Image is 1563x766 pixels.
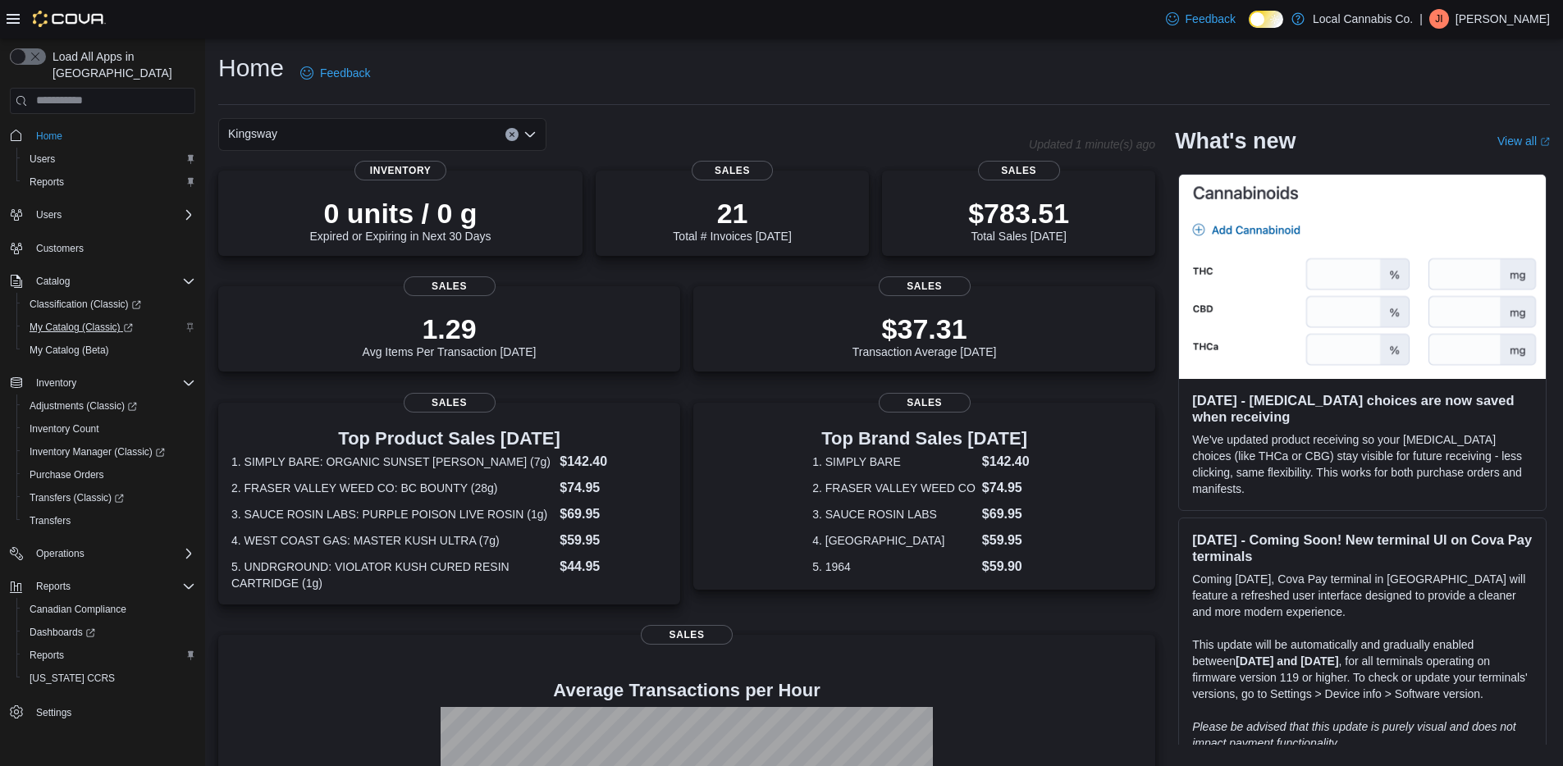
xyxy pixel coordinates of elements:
[3,372,202,394] button: Inventory
[30,373,83,393] button: Inventory
[23,668,195,688] span: Washington CCRS
[23,317,195,337] span: My Catalog (Classic)
[1540,137,1550,147] svg: External link
[231,454,553,470] dt: 1. SIMPLY BARE: ORGANIC SUNSET [PERSON_NAME] (7g)
[30,491,124,504] span: Transfers (Classic)
[982,531,1036,550] dd: $59.95
[404,276,496,296] span: Sales
[1186,11,1236,27] span: Feedback
[560,504,667,524] dd: $69.95
[1249,11,1283,28] input: Dark Mode
[16,148,202,171] button: Users
[523,128,537,141] button: Open list of options
[16,509,202,532] button: Transfers
[30,703,78,723] a: Settings
[1192,720,1516,750] em: Please be advised that this update is purely visual and does not impact payment functionality.
[1435,9,1442,29] span: JI
[1192,531,1533,564] h3: [DATE] - Coming Soon! New terminal UI on Cova Pay terminals
[30,298,141,311] span: Classification (Classic)
[36,130,62,143] span: Home
[30,373,195,393] span: Inventory
[1313,9,1413,29] p: Local Cannabis Co.
[812,454,976,470] dt: 1. SIMPLY BARE
[354,161,446,180] span: Inventory
[560,531,667,550] dd: $59.95
[36,208,62,221] span: Users
[16,667,202,690] button: [US_STATE] CCRS
[310,197,491,230] p: 0 units / 0 g
[23,172,195,192] span: Reports
[30,701,195,722] span: Settings
[404,393,496,413] span: Sales
[310,197,491,243] div: Expired or Expiring in Next 30 Days
[23,511,77,531] a: Transfers
[36,580,71,593] span: Reports
[641,625,733,645] span: Sales
[16,171,202,194] button: Reports
[36,242,84,255] span: Customers
[30,577,195,596] span: Reports
[231,429,667,449] h3: Top Product Sales [DATE]
[1429,9,1449,29] div: Justin Ip
[30,577,77,596] button: Reports
[30,238,195,258] span: Customers
[1029,138,1155,151] p: Updated 1 minute(s) ago
[982,504,1036,524] dd: $69.95
[231,681,1142,700] h4: Average Transactions per Hour
[1249,28,1250,29] span: Dark Mode
[30,603,126,616] span: Canadian Compliance
[30,468,104,481] span: Purchase Orders
[36,706,71,719] span: Settings
[30,649,64,662] span: Reports
[968,197,1069,243] div: Total Sales [DATE]
[673,197,791,243] div: Total # Invoices [DATE]
[30,176,64,189] span: Reports
[36,376,76,390] span: Inventory
[231,559,553,591] dt: 5. UNDRGROUND: VIOLATOR KUSH CURED RESIN CARTRIDGE (1g)
[30,544,91,563] button: Operations
[3,124,202,148] button: Home
[363,312,537,358] div: Avg Items Per Transaction [DATE]
[23,294,148,314] a: Classification (Classic)
[16,598,202,621] button: Canadian Compliance
[30,321,133,334] span: My Catalog (Classic)
[16,316,202,339] a: My Catalog (Classic)
[1175,128,1296,154] h2: What's new
[1192,636,1533,702] p: This update will be automatically and gradually enabled between , for all terminals operating on ...
[228,124,277,144] span: Kingsway
[1419,9,1423,29] p: |
[23,396,144,416] a: Adjustments (Classic)
[1456,9,1550,29] p: [PERSON_NAME]
[23,396,195,416] span: Adjustments (Classic)
[23,600,133,619] a: Canadian Compliance
[294,57,377,89] a: Feedback
[23,645,71,665] a: Reports
[30,126,69,146] a: Home
[33,11,106,27] img: Cova
[23,465,195,485] span: Purchase Orders
[30,239,90,258] a: Customers
[3,700,202,723] button: Settings
[23,488,130,508] a: Transfers (Classic)
[231,506,553,522] dt: 3. SAUCE ROSIN LABS: PURPLE POISON LIVE ROSIN (1g)
[23,622,102,642] a: Dashboards
[3,270,202,293] button: Catalog
[3,575,202,598] button: Reports
[30,626,95,639] span: Dashboards
[1192,392,1533,425] h3: [DATE] - [MEDICAL_DATA] choices are now saved when receiving
[982,557,1036,577] dd: $59.90
[23,149,62,169] a: Users
[30,399,137,413] span: Adjustments (Classic)
[3,236,202,260] button: Customers
[852,312,997,345] p: $37.31
[1159,2,1242,35] a: Feedback
[23,668,121,688] a: [US_STATE] CCRS
[852,312,997,358] div: Transaction Average [DATE]
[1192,571,1533,620] p: Coming [DATE], Cova Pay terminal in [GEOGRAPHIC_DATA] will feature a refreshed user interface des...
[812,506,976,522] dt: 3. SAUCE ROSIN LABS
[30,205,68,225] button: Users
[879,393,971,413] span: Sales
[23,442,195,462] span: Inventory Manager (Classic)
[3,542,202,565] button: Operations
[23,317,139,337] a: My Catalog (Classic)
